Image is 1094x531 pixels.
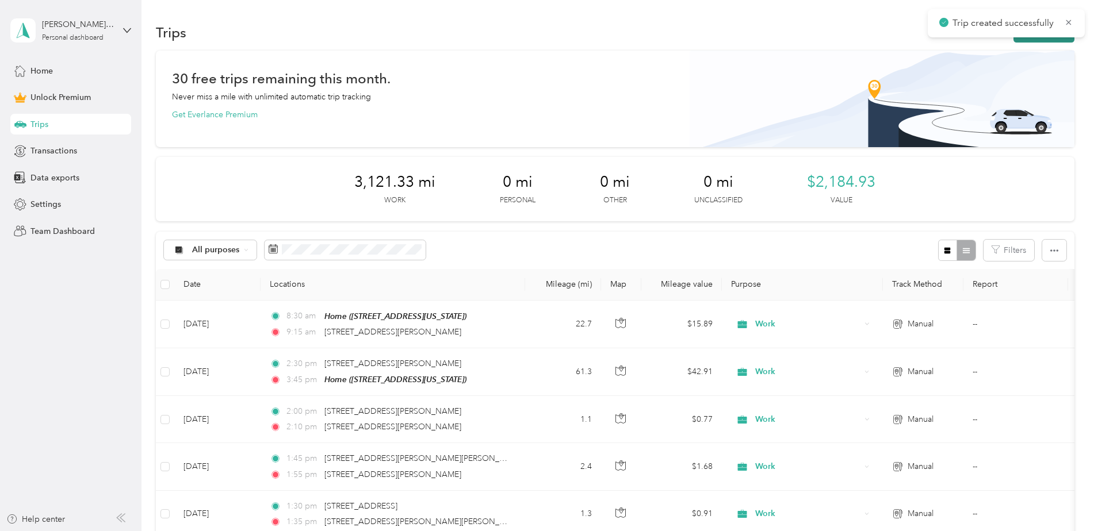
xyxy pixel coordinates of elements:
[963,396,1068,443] td: --
[601,269,641,301] th: Map
[30,65,53,77] span: Home
[286,468,319,481] span: 1:55 pm
[30,145,77,157] span: Transactions
[908,460,934,473] span: Manual
[755,460,860,473] span: Work
[641,396,722,443] td: $0.77
[984,240,1034,261] button: Filters
[755,507,860,520] span: Work
[503,173,533,191] span: 0 mi
[883,269,963,301] th: Track Method
[755,365,860,378] span: Work
[690,51,1074,147] img: Banner
[755,413,860,426] span: Work
[286,310,319,322] span: 8:30 am
[156,26,186,39] h1: Trips
[324,422,461,432] span: [STREET_ADDRESS][PERSON_NAME]
[600,173,630,191] span: 0 mi
[286,421,319,433] span: 2:10 pm
[286,500,319,513] span: 1:30 pm
[192,246,240,254] span: All purposes
[354,173,435,191] span: 3,121.33 mi
[703,173,733,191] span: 0 mi
[641,348,722,396] td: $42.91
[30,91,91,103] span: Unlock Premium
[953,16,1056,30] p: Trip created successfully
[641,301,722,348] td: $15.89
[172,91,371,103] p: Never miss a mile with unlimited automatic trip tracking
[384,195,406,206] p: Work
[324,517,525,526] span: [STREET_ADDRESS][PERSON_NAME][PERSON_NAME]
[908,507,934,520] span: Manual
[174,396,261,443] td: [DATE]
[694,195,743,206] p: Unclassified
[286,326,319,338] span: 9:15 am
[963,348,1068,396] td: --
[324,470,461,479] span: [STREET_ADDRESS][PERSON_NAME]
[174,348,261,396] td: [DATE]
[174,269,261,301] th: Date
[324,327,461,337] span: [STREET_ADDRESS][PERSON_NAME]
[1030,467,1094,531] iframe: Everlance-gr Chat Button Frame
[963,443,1068,490] td: --
[324,453,525,463] span: [STREET_ADDRESS][PERSON_NAME][PERSON_NAME]
[261,269,525,301] th: Locations
[525,396,601,443] td: 1.1
[286,452,319,465] span: 1:45 pm
[286,357,319,370] span: 2:30 pm
[30,172,79,184] span: Data exports
[908,413,934,426] span: Manual
[807,173,875,191] span: $2,184.93
[174,443,261,490] td: [DATE]
[641,269,722,301] th: Mileage value
[525,443,601,490] td: 2.4
[908,365,934,378] span: Manual
[603,195,627,206] p: Other
[525,269,601,301] th: Mileage (mi)
[286,374,319,386] span: 3:45 pm
[722,269,883,301] th: Purpose
[42,34,104,41] div: Personal dashboard
[324,501,397,511] span: [STREET_ADDRESS]
[172,72,391,84] h1: 30 free trips remaining this month.
[641,443,722,490] td: $1.68
[172,109,258,121] button: Get Everlance Premium
[324,311,466,321] span: Home ([STREET_ADDRESS][US_STATE])
[908,318,934,330] span: Manual
[6,513,65,525] button: Help center
[963,269,1068,301] th: Report
[525,301,601,348] td: 22.7
[831,195,852,206] p: Value
[30,118,48,130] span: Trips
[30,225,95,237] span: Team Dashboard
[525,348,601,396] td: 61.3
[174,301,261,348] td: [DATE]
[324,406,461,416] span: [STREET_ADDRESS][PERSON_NAME]
[42,18,114,30] div: [PERSON_NAME][EMAIL_ADDRESS][PERSON_NAME][DOMAIN_NAME]
[755,318,860,330] span: Work
[30,198,61,210] span: Settings
[963,301,1068,348] td: --
[286,405,319,418] span: 2:00 pm
[500,195,535,206] p: Personal
[286,515,319,528] span: 1:35 pm
[324,375,466,384] span: Home ([STREET_ADDRESS][US_STATE])
[324,359,461,368] span: [STREET_ADDRESS][PERSON_NAME]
